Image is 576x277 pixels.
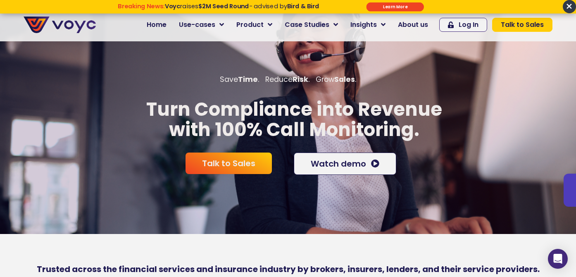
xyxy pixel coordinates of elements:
a: Log In [439,18,487,32]
a: Talk to Sales [186,153,272,174]
div: Submit [367,2,424,12]
span: Talk to Sales [501,21,544,28]
span: Case Studies [285,20,329,30]
a: Home [140,17,173,33]
a: Case Studies [278,17,344,33]
span: Home [147,20,167,30]
img: voyc-full-logo [24,17,96,33]
div: Breaking News: Voyc raises $2M Seed Round - advised by Bird & Bird [88,2,350,17]
b: Risk [293,74,308,84]
a: About us [392,17,434,33]
span: Watch demo [311,160,366,168]
a: Talk to Sales [492,18,552,32]
span: Use-cases [179,20,215,30]
b: Sales [334,74,355,84]
a: Product [230,17,278,33]
a: Use-cases [173,17,230,33]
span: Insights [350,20,377,30]
span: raises - advised by [165,2,319,10]
b: Time [238,74,258,84]
a: Watch demo [294,153,396,175]
b: Trusted across the financial services and insurance industry by brokers, insurers, lenders, and t... [37,263,540,275]
span: Log In [459,21,478,28]
strong: Voyc [165,2,180,10]
div: Open Intercom Messenger [548,249,568,269]
strong: Breaking News: [118,2,164,10]
span: About us [398,20,428,30]
strong: Bird & Bird [287,2,319,10]
span: Talk to Sales [202,159,255,167]
span: Product [236,20,264,30]
strong: $2M Seed Round [198,2,249,10]
a: Insights [344,17,392,33]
